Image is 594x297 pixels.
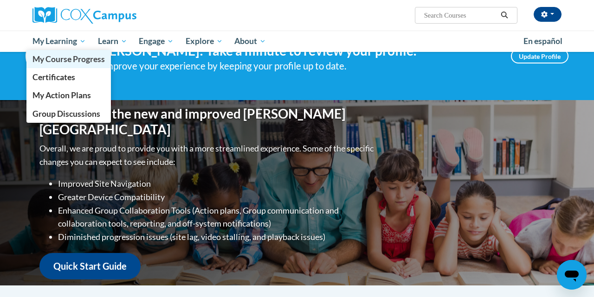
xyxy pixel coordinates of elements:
h1: Welcome to the new and improved [PERSON_NAME][GEOGRAPHIC_DATA] [39,106,376,137]
a: Group Discussions [26,105,111,123]
a: Explore [180,31,229,52]
span: Group Discussions [32,109,100,119]
span: Explore [186,36,223,47]
a: Quick Start Guide [39,253,141,279]
p: Overall, we are proud to provide you with a more streamlined experience. Some of the specific cha... [39,142,376,169]
span: Certificates [32,72,75,82]
a: About [229,31,272,52]
li: Enhanced Group Collaboration Tools (Action plans, Group communication and collaboration tools, re... [58,204,376,231]
a: Update Profile [511,49,568,63]
a: My Course Progress [26,50,111,68]
a: My Learning [26,31,92,52]
img: Profile Image [26,35,67,77]
a: My Action Plans [26,86,111,104]
div: Main menu [26,31,568,52]
span: En español [523,36,562,46]
a: Cox Campus [32,7,200,24]
span: My Course Progress [32,54,105,64]
div: Help improve your experience by keeping your profile up to date. [81,58,497,74]
span: My Action Plans [32,90,91,100]
span: About [234,36,266,47]
img: Cox Campus [32,7,136,24]
button: Search [497,10,511,21]
a: Engage [133,31,180,52]
button: Account Settings [534,7,562,22]
span: Engage [139,36,174,47]
li: Greater Device Compatibility [58,190,376,204]
input: Search Courses [423,10,497,21]
li: Diminished progression issues (site lag, video stalling, and playback issues) [58,230,376,244]
iframe: Button to launch messaging window [557,260,587,290]
a: Learn [92,31,133,52]
span: Learn [98,36,127,47]
li: Improved Site Navigation [58,177,376,190]
a: En español [517,32,568,51]
a: Certificates [26,68,111,86]
span: My Learning [32,36,86,47]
